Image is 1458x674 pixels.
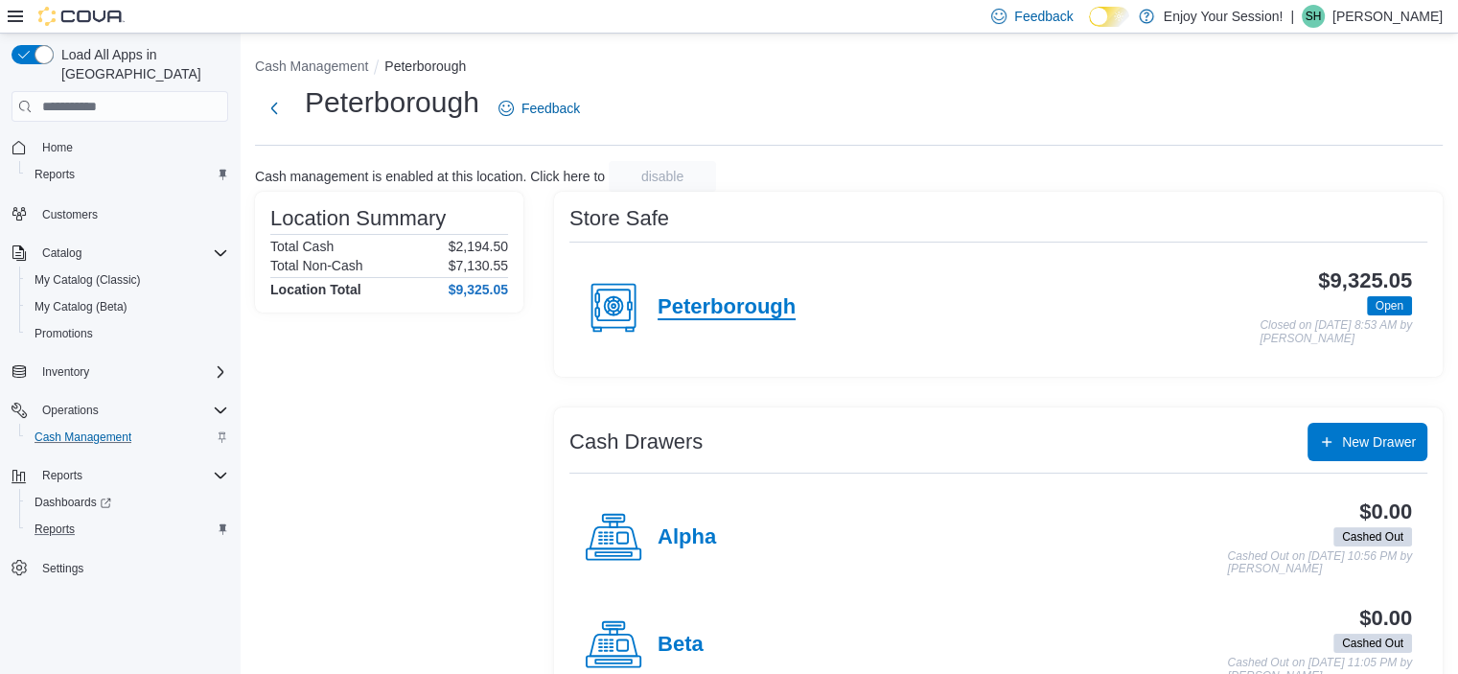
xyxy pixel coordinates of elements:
button: Operations [4,397,236,424]
span: Catalog [42,245,81,261]
span: Home [35,135,228,159]
span: Dark Mode [1089,27,1090,28]
button: Reports [19,161,236,188]
span: Reports [35,522,75,537]
button: My Catalog (Beta) [19,293,236,320]
h3: Store Safe [569,207,669,230]
nav: Complex example [12,126,228,632]
span: Customers [35,201,228,225]
h3: Location Summary [270,207,446,230]
span: disable [641,167,683,186]
button: Inventory [4,359,236,385]
span: Customers [42,207,98,222]
button: Reports [35,464,90,487]
p: [PERSON_NAME] [1332,5,1443,28]
button: Next [255,89,293,128]
h3: Cash Drawers [569,430,703,453]
span: Open [1376,297,1403,314]
p: Cash management is enabled at this location. Click here to [255,169,605,184]
span: Feedback [521,99,580,118]
button: My Catalog (Classic) [19,267,236,293]
a: Dashboards [27,491,119,514]
span: New Drawer [1342,432,1416,452]
h1: Peterborough [305,83,479,122]
h6: Total Non-Cash [270,258,363,273]
button: Catalog [35,242,89,265]
span: Feedback [1014,7,1073,26]
h4: Peterborough [658,295,796,320]
button: Promotions [19,320,236,347]
h3: $0.00 [1359,500,1412,523]
h4: Beta [658,633,704,658]
span: Settings [42,561,83,576]
button: Catalog [4,240,236,267]
p: Enjoy Your Session! [1164,5,1284,28]
h3: $0.00 [1359,607,1412,630]
a: Cash Management [27,426,139,449]
button: Operations [35,399,106,422]
span: Cashed Out [1333,527,1412,546]
h6: Total Cash [270,239,334,254]
button: Inventory [35,360,97,383]
span: Home [42,140,73,155]
span: Dashboards [27,491,228,514]
nav: An example of EuiBreadcrumbs [255,57,1443,80]
span: My Catalog (Beta) [35,299,127,314]
span: Cashed Out [1342,528,1403,546]
p: | [1290,5,1294,28]
a: Home [35,136,81,159]
span: Reports [35,464,228,487]
span: SH [1306,5,1322,28]
span: Cashed Out [1333,634,1412,653]
a: My Catalog (Classic) [27,268,149,291]
button: Settings [4,554,236,582]
span: Cash Management [27,426,228,449]
a: Dashboards [19,489,236,516]
button: Home [4,133,236,161]
button: disable [609,161,716,192]
span: Cash Management [35,430,131,445]
button: Cash Management [255,58,368,74]
p: $2,194.50 [449,239,508,254]
a: Reports [27,518,82,541]
a: Promotions [27,322,101,345]
button: New Drawer [1308,423,1427,461]
button: Customers [4,199,236,227]
span: My Catalog (Classic) [27,268,228,291]
span: Reports [35,167,75,182]
button: Reports [19,516,236,543]
span: Operations [42,403,99,418]
p: Cashed Out on [DATE] 10:56 PM by [PERSON_NAME] [1227,550,1412,576]
button: Cash Management [19,424,236,451]
h4: Alpha [658,525,716,550]
a: Reports [27,163,82,186]
span: Cashed Out [1342,635,1403,652]
span: Promotions [27,322,228,345]
span: Catalog [35,242,228,265]
input: Dark Mode [1089,7,1129,27]
span: Reports [42,468,82,483]
span: Operations [35,399,228,422]
a: Settings [35,557,91,580]
h4: $9,325.05 [449,282,508,297]
span: Reports [27,163,228,186]
span: My Catalog (Classic) [35,272,141,288]
p: Closed on [DATE] 8:53 AM by [PERSON_NAME] [1260,319,1412,345]
div: Sue Hachey [1302,5,1325,28]
span: Reports [27,518,228,541]
span: My Catalog (Beta) [27,295,228,318]
img: Cova [38,7,125,26]
span: Inventory [35,360,228,383]
span: Inventory [42,364,89,380]
h3: $9,325.05 [1318,269,1412,292]
span: Dashboards [35,495,111,510]
h4: Location Total [270,282,361,297]
a: Feedback [491,89,588,128]
button: Reports [4,462,236,489]
a: My Catalog (Beta) [27,295,135,318]
p: $7,130.55 [449,258,508,273]
a: Customers [35,203,105,226]
button: Peterborough [384,58,466,74]
span: Promotions [35,326,93,341]
span: Load All Apps in [GEOGRAPHIC_DATA] [54,45,228,83]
